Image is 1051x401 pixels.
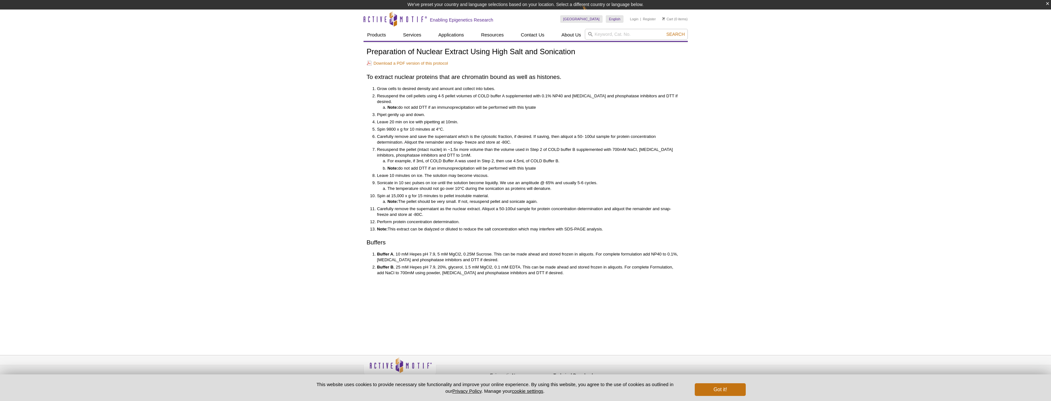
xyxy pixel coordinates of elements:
[377,226,678,232] li: This extract can be dialyzed or diluted to reduce the salt concentration which may interfere with...
[364,355,436,381] img: Active Motif,
[490,373,550,378] h4: Epigenetic News
[399,29,425,41] a: Services
[630,17,638,21] a: Login
[377,251,678,263] li: , 10 mM Hepes pH 7.9, 5 mM MgCl2, 0.25M Sucrose. This can be made ahead and stored frozen in aliq...
[662,17,665,20] img: Your Cart
[377,112,678,118] li: Pipet gently up and down.
[440,372,464,381] a: Privacy Policy
[306,381,685,394] p: This website uses cookies to provide necessary site functionality and improve your online experie...
[643,17,656,21] a: Register
[377,134,678,145] li: Carefully remove and save the supernatant which is the cytosolic fraction, if desired. If saving,...
[582,5,599,20] img: Change Here
[367,60,448,66] a: Download a PDF version of this protocol
[434,29,468,41] a: Applications
[452,388,481,394] a: Privacy Policy
[377,206,678,217] li: Carefully remove the supernatant as the nuclear extract. Aliquot a 50-100ul sample for protein co...
[377,126,678,132] li: Spin 9800 x g for 10 minutes at 4°C.
[388,165,678,171] li: do not add DTT if an immunoprecipitation will be performed with this lysate
[388,186,678,191] li: The temperature should not go over 10°C during the sonication as proteins will denature.
[377,173,678,178] li: Leave 10 minutes on ice. The solution may become viscous.
[388,105,678,110] li: do not add DTT if an immunoprecipitation will be performed with this lysate
[377,180,678,191] li: Sonicate in 10 sec pulses on ice until the solution become liquidly. We use an amplitude @ 65% an...
[364,29,390,41] a: Products
[377,227,388,231] strong: Note:
[606,15,624,23] a: English
[558,29,585,41] a: About Us
[377,264,678,276] li: , 25 mM Hepes pH 7.9, 20%, glycerol, 1.5 mM MgCl2, 0.1 mM EDTA. This can be made ahead and stored...
[560,15,603,23] a: [GEOGRAPHIC_DATA]
[662,15,688,23] li: (0 items)
[388,166,398,171] strong: Note:
[367,73,685,81] h2: To extract nuclear proteins that are chromatin bound as well as histones.
[377,193,678,204] li: Spin at 15,000 x g for 15 minutes to pellet insoluble material.
[617,366,664,380] table: Click to Verify - This site chose Symantec SSL for secure e-commerce and confidential communicati...
[388,199,398,204] strong: Note:
[517,29,548,41] a: Contact Us
[377,219,678,225] li: Perform protein concentration determination.
[662,17,673,21] a: Cart
[377,93,678,110] li: Resuspend the cell pellets using 4-5 pellet volumes of COLD buffer A supplemented with 0.1% NP40 ...
[666,32,685,37] span: Search
[388,199,678,204] li: The pellet should be very small. If not, resuspend pellet and sonicate again.
[377,147,678,171] li: Resuspend the pellet (intact nuclei) in ~1.5x more volume than the volume used in Step 2 of COLD ...
[377,252,394,256] strong: Buffer A
[377,119,678,125] li: Leave 20 min on ice with pipetting at 10min.
[430,17,493,23] h2: Enabling Epigenetics Research
[664,31,687,37] button: Search
[367,48,685,57] h1: Preparation of Nuclear Extract Using High Salt and Sonication
[512,388,543,394] button: cookie settings
[554,373,614,378] h4: Technical Downloads
[388,105,398,110] strong: Note:
[585,29,688,40] input: Keyword, Cat. No.
[377,265,394,269] strong: Buffer B
[477,29,508,41] a: Resources
[388,158,678,164] li: For example, if 3mL of COLD Buffer A was used in Step 2, then use 4.5mL of COLD Buffer B.
[695,383,745,396] button: Got it!
[367,238,685,247] h2: Buffers
[377,86,678,92] li: Grow cells to desired density and amount and collect into tubes.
